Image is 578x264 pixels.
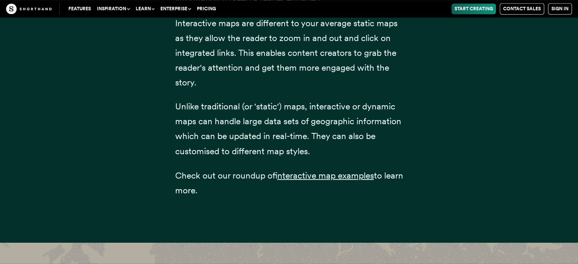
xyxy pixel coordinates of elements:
[6,3,52,14] img: The Craft
[175,101,401,156] span: Unlike traditional (or 'static') maps, interactive or dynamic maps can handle large data sets of ...
[175,18,397,88] span: Interactive maps are different to your average static maps as they allow the reader to zoom in an...
[194,3,219,14] a: Pricing
[175,170,277,180] span: Check out our roundup of
[157,3,194,14] button: Enterprise
[175,170,403,195] span: to learn more.
[94,3,133,14] button: Inspiration
[65,3,94,14] a: Features
[277,170,374,180] a: interactive map examples
[548,3,572,14] a: Sign in
[451,3,496,14] a: Start Creating
[133,3,157,14] button: Learn
[500,3,544,14] a: Contact Sales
